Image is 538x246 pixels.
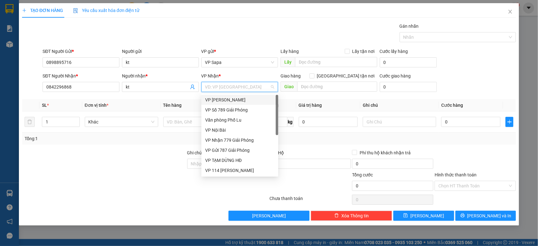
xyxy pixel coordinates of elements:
span: Cước hàng [441,103,463,108]
span: printer [460,213,465,218]
div: SĐT Người Gửi [43,48,119,55]
div: VP 114 [PERSON_NAME] [205,167,275,174]
input: Ghi Chú [363,117,436,127]
span: plus [506,119,513,124]
div: VP Nội Bài [201,125,278,135]
div: Chưa thanh toán [269,195,352,206]
input: Dọc đường [295,57,377,67]
label: Hình thức thanh toán [435,172,477,177]
div: VP 114 Trần Nhật Duật [201,165,278,175]
button: deleteXóa Thông tin [311,211,392,221]
button: delete [25,117,35,127]
div: VP [PERSON_NAME] [205,96,275,103]
label: Cước giao hàng [380,73,411,78]
span: close [508,9,513,14]
span: plus [22,8,26,13]
button: plus [506,117,513,127]
span: kg [287,117,294,127]
span: Giao hàng [281,73,301,78]
div: VP Nhận 779 Giải Phóng [201,135,278,145]
span: [PERSON_NAME] và In [467,212,512,219]
div: Tổng: 1 [25,135,208,142]
input: Cước giao hàng [380,82,437,92]
input: VD: Bàn, Ghế [163,117,237,127]
div: VP gửi [201,48,278,55]
div: VP Số 789 Giải Phóng [205,106,275,113]
span: Tổng cước [352,172,373,177]
button: [PERSON_NAME] [229,211,310,221]
div: Văn phòng Phố Lu [201,115,278,125]
div: VP Nội Bài [205,127,275,134]
span: Giao [281,82,297,92]
span: user-add [190,84,195,89]
span: Khác [89,117,154,127]
span: save [403,213,408,218]
label: Gán nhãn [400,24,419,29]
div: Người gửi [122,48,199,55]
span: [GEOGRAPHIC_DATA] tận nơi [315,72,377,79]
input: Dọc đường [297,82,377,92]
input: 0 [299,117,358,127]
input: Cước lấy hàng [380,57,437,67]
div: VP Số 789 Giải Phóng [201,105,278,115]
span: Lấy tận nơi [350,48,377,55]
span: Lấy hàng [281,49,299,54]
span: TẠO ĐƠN HÀNG [22,8,63,13]
div: VP TẠM DỪNG HĐ [201,155,278,165]
span: Yêu cầu xuất hóa đơn điện tử [73,8,140,13]
span: SL [42,103,47,108]
span: Tên hàng [163,103,182,108]
span: VP Nhận [201,73,219,78]
label: Ghi chú đơn hàng [187,150,222,155]
div: VP TẠM DỪNG HĐ [205,157,275,164]
span: delete [334,213,339,218]
label: Cước lấy hàng [380,49,408,54]
span: Giá trị hàng [299,103,322,108]
button: printer[PERSON_NAME] và In [455,211,516,221]
div: Văn phòng Phố Lu [205,117,275,123]
span: Phí thu hộ khách nhận trả [357,149,413,156]
div: VP Bảo Hà [201,95,278,105]
img: icon [73,8,78,13]
button: save[PERSON_NAME] [393,211,454,221]
span: Xóa Thông tin [341,212,369,219]
button: Close [501,3,519,21]
span: Lấy [281,57,295,67]
span: VP Sapa [205,58,275,67]
div: VP Gửi 787 Giải Phóng [205,147,275,154]
div: VP Nhận 779 Giải Phóng [205,137,275,144]
div: Người nhận [122,72,199,79]
span: Đơn vị tính [85,103,108,108]
span: [PERSON_NAME] [410,212,444,219]
input: Ghi chú đơn hàng [187,159,269,169]
div: VP Gửi 787 Giải Phóng [201,145,278,155]
th: Ghi chú [360,99,439,112]
div: SĐT Người Nhận [43,72,119,79]
span: [PERSON_NAME] [252,212,286,219]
